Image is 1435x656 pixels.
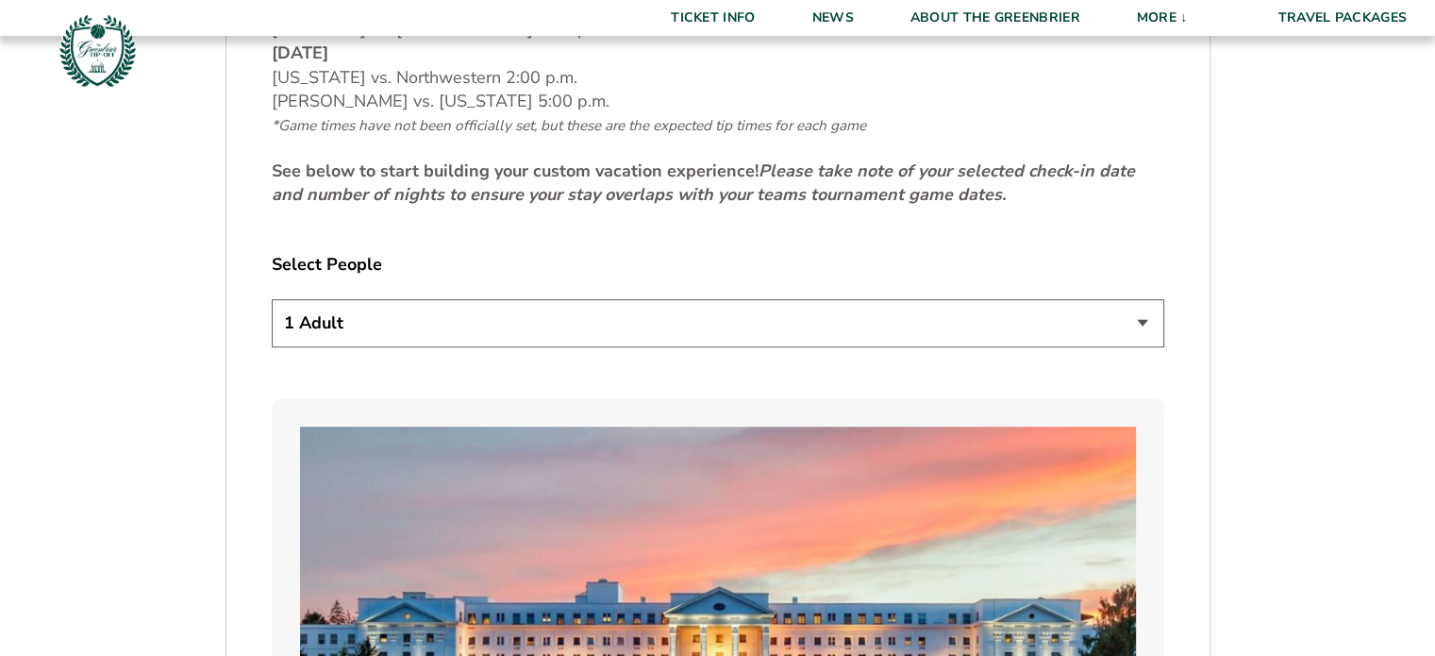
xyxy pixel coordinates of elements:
[57,9,139,92] img: Greenbrier Tip-Off
[272,253,1164,277] label: Select People
[272,42,328,64] strong: [DATE]
[272,116,866,135] span: *Game times have not been officially set, but these are the expected tip times for each game
[272,160,1135,206] strong: See below to start building your custom vacation experience!
[272,160,1135,206] em: Please take note of your selected check-in date and number of nights to ensure your stay overlaps...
